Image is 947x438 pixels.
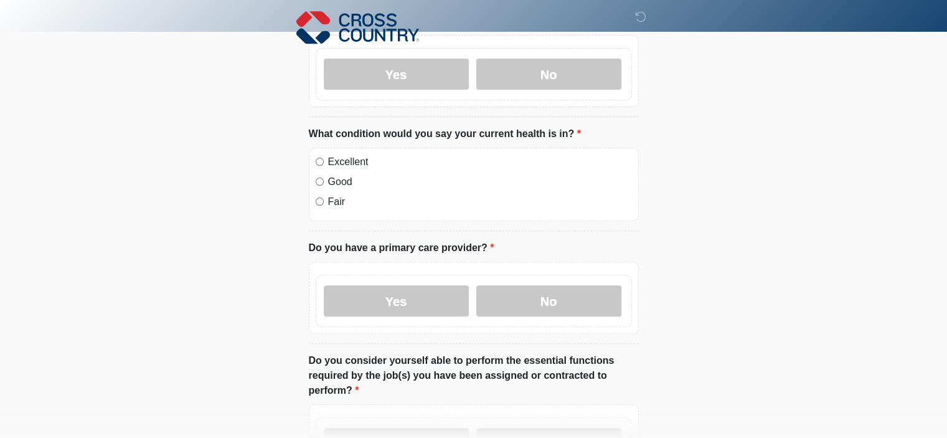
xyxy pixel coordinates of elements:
label: Yes [324,59,469,90]
label: Do you consider yourself able to perform the essential functions required by the job(s) you have ... [309,353,639,398]
img: Cross Country Logo [296,9,420,45]
label: What condition would you say your current health is in? [309,126,581,141]
label: Yes [324,285,469,317]
label: Good [328,174,632,189]
input: Good [316,178,324,186]
input: Fair [316,198,324,206]
label: Fair [328,194,632,209]
label: No [476,285,621,317]
input: Excellent [316,158,324,166]
label: Do you have a primary care provider? [309,240,494,255]
label: Excellent [328,155,632,169]
label: No [476,59,621,90]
